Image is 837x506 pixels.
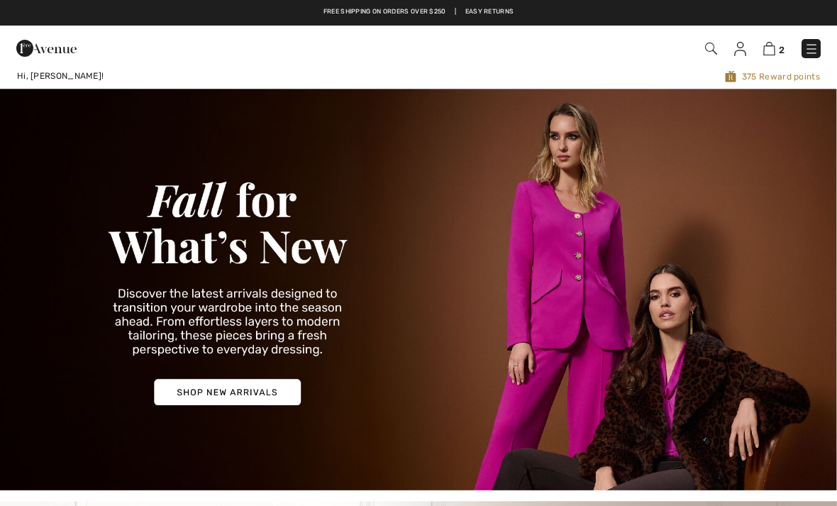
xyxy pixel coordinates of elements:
[763,40,785,57] a: 2
[725,70,736,83] img: Avenue Rewards
[358,70,820,83] span: 375 Reward points
[17,71,104,81] span: Hi, [PERSON_NAME]!
[763,42,775,55] img: Shopping Bag
[323,7,446,17] a: Free shipping on orders over $250
[455,7,456,17] span: |
[16,34,77,62] img: 1ère Avenue
[16,40,77,54] a: 1ère Avenue
[6,70,831,83] a: Hi, [PERSON_NAME]!375 Reward points
[804,42,819,56] img: Menu
[465,7,514,17] a: Easy Returns
[745,463,823,499] iframe: Opens a widget where you can find more information
[705,43,717,55] img: Search
[779,45,785,55] span: 2
[734,42,746,56] img: My Info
